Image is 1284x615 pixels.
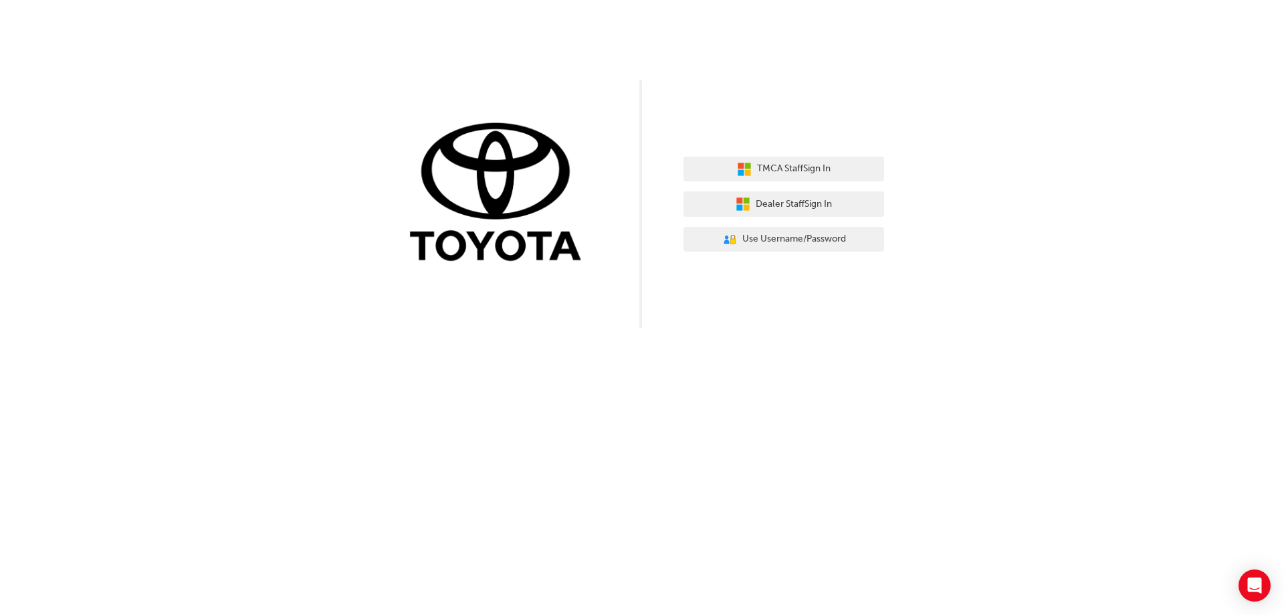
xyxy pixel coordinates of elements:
span: Dealer Staff Sign In [756,197,832,212]
img: Trak [400,120,601,268]
button: Dealer StaffSign In [683,191,884,217]
button: TMCA StaffSign In [683,157,884,182]
span: Use Username/Password [742,232,846,247]
span: TMCA Staff Sign In [757,161,831,177]
button: Use Username/Password [683,227,884,252]
div: Open Intercom Messenger [1239,569,1271,602]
